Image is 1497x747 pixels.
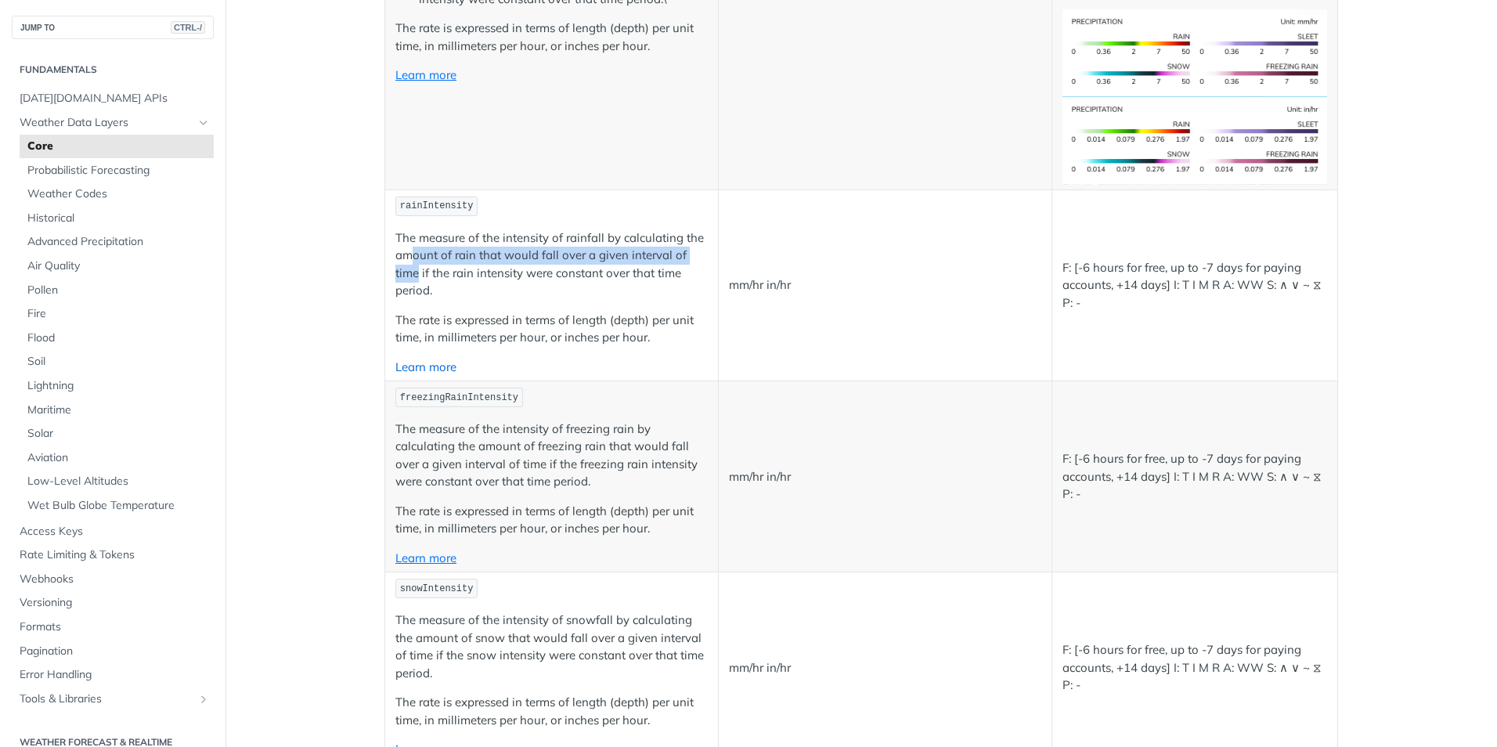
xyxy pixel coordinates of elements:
[27,498,210,514] span: Wet Bulb Globe Temperature
[20,399,214,422] a: Maritime
[20,374,214,398] a: Lightning
[1062,44,1327,59] span: Expand image
[12,111,214,135] a: Weather Data LayersHide subpages for Weather Data Layers
[197,693,210,705] button: Show subpages for Tools & Libraries
[12,568,214,591] a: Webhooks
[27,402,210,418] span: Maritime
[20,350,214,373] a: Soil
[1062,259,1327,312] p: F: [-6 hours for free, up to -7 days for paying accounts, +14 days] I: T I M R A: WW S: ∧ ∨ ~ ⧖ P: -
[20,254,214,278] a: Air Quality
[27,234,210,250] span: Advanced Precipitation
[27,306,210,322] span: Fire
[27,426,210,442] span: Solar
[395,229,708,300] p: The measure of the intensity of rainfall by calculating the amount of rain that would fall over a...
[27,330,210,346] span: Flood
[27,283,210,298] span: Pollen
[27,163,210,179] span: Probabilistic Forecasting
[197,117,210,129] button: Hide subpages for Weather Data Layers
[395,550,456,565] a: Learn more
[27,450,210,466] span: Aviation
[12,640,214,663] a: Pagination
[12,16,214,39] button: JUMP TOCTRL-/
[12,615,214,639] a: Formats
[20,644,210,659] span: Pagination
[12,543,214,567] a: Rate Limiting & Tokens
[27,186,210,202] span: Weather Codes
[395,503,708,538] p: The rate is expressed in terms of length (depth) per unit time, in millimeters per hour, or inche...
[729,659,1041,677] p: mm/hr in/hr
[20,572,210,587] span: Webhooks
[395,694,708,729] p: The rate is expressed in terms of length (depth) per unit time, in millimeters per hour, or inche...
[20,524,210,539] span: Access Keys
[395,20,708,55] p: The rate is expressed in terms of length (depth) per unit time, in millimeters per hour, or inche...
[20,619,210,635] span: Formats
[12,663,214,687] a: Error Handling
[395,312,708,347] p: The rate is expressed in terms of length (depth) per unit time, in millimeters per hour, or inche...
[729,468,1041,486] p: mm/hr in/hr
[20,470,214,493] a: Low-Level Altitudes
[12,63,214,77] h2: Fundamentals
[12,520,214,543] a: Access Keys
[20,182,214,206] a: Weather Codes
[12,687,214,711] a: Tools & LibrariesShow subpages for Tools & Libraries
[27,378,210,394] span: Lightning
[20,302,214,326] a: Fire
[395,612,708,682] p: The measure of the intensity of snowfall by calculating the amount of snow that would fall over a...
[1062,450,1327,503] p: F: [-6 hours for free, up to -7 days for paying accounts, +14 days] I: T I M R A: WW S: ∧ ∨ ~ ⧖ P: -
[20,595,210,611] span: Versioning
[27,211,210,226] span: Historical
[12,87,214,110] a: [DATE][DOMAIN_NAME] APIs
[400,583,474,594] span: snowIntensity
[20,422,214,446] a: Solar
[20,279,214,302] a: Pollen
[27,474,210,489] span: Low-Level Altitudes
[1062,132,1327,147] span: Expand image
[729,276,1041,294] p: mm/hr in/hr
[27,139,210,154] span: Core
[20,494,214,518] a: Wet Bulb Globe Temperature
[20,691,193,707] span: Tools & Libraries
[12,591,214,615] a: Versioning
[20,327,214,350] a: Flood
[400,392,518,403] span: freezingRainIntensity
[20,91,210,106] span: [DATE][DOMAIN_NAME] APIs
[400,200,474,211] span: rainIntensity
[20,135,214,158] a: Core
[1062,641,1327,695] p: F: [-6 hours for free, up to -7 days for paying accounts, +14 days] I: T I M R A: WW S: ∧ ∨ ~ ⧖ P: -
[20,230,214,254] a: Advanced Precipitation
[20,446,214,470] a: Aviation
[27,258,210,274] span: Air Quality
[20,667,210,683] span: Error Handling
[395,420,708,491] p: The measure of the intensity of freezing rain by calculating the amount of freezing rain that wou...
[171,21,205,34] span: CTRL-/
[20,115,193,131] span: Weather Data Layers
[20,547,210,563] span: Rate Limiting & Tokens
[20,159,214,182] a: Probabilistic Forecasting
[395,67,456,82] a: Learn more
[20,207,214,230] a: Historical
[395,359,456,374] a: Learn more
[27,354,210,370] span: Soil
